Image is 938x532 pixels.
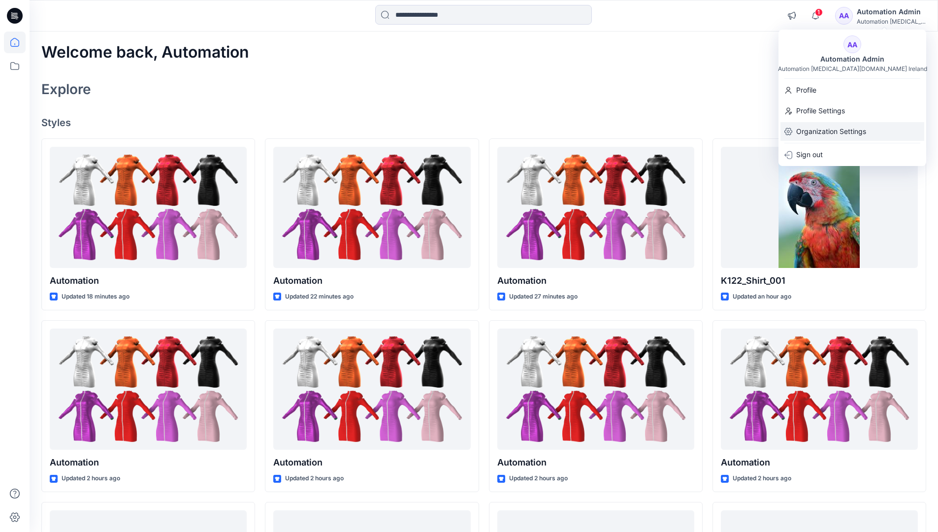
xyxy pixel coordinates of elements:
[778,81,926,100] a: Profile
[857,18,926,25] div: Automation [MEDICAL_DATA]...
[733,473,791,484] p: Updated 2 hours ago
[62,473,120,484] p: Updated 2 hours ago
[796,122,866,141] p: Organization Settings
[50,274,247,288] p: Automation
[796,101,845,120] p: Profile Settings
[50,456,247,469] p: Automation
[733,292,791,302] p: Updated an hour ago
[796,81,816,100] p: Profile
[778,101,926,120] a: Profile Settings
[41,43,249,62] h2: Welcome back, Automation
[721,147,918,268] a: K122_Shirt_001
[509,473,568,484] p: Updated 2 hours ago
[814,53,890,65] div: Automation Admin
[815,8,823,16] span: 1
[778,122,926,141] a: Organization Settings
[285,292,354,302] p: Updated 22 minutes ago
[721,456,918,469] p: Automation
[50,329,247,450] a: Automation
[41,117,926,129] h4: Styles
[273,274,470,288] p: Automation
[273,147,470,268] a: Automation
[497,329,694,450] a: Automation
[509,292,578,302] p: Updated 27 minutes ago
[778,65,927,72] div: Automation [MEDICAL_DATA][DOMAIN_NAME] Ireland
[796,145,823,164] p: Sign out
[721,274,918,288] p: K122_Shirt_001
[721,329,918,450] a: Automation
[497,147,694,268] a: Automation
[497,456,694,469] p: Automation
[843,35,861,53] div: AA
[62,292,129,302] p: Updated 18 minutes ago
[857,6,926,18] div: Automation Admin
[835,7,853,25] div: AA
[50,147,247,268] a: Automation
[497,274,694,288] p: Automation
[273,456,470,469] p: Automation
[41,81,91,97] h2: Explore
[273,329,470,450] a: Automation
[285,473,344,484] p: Updated 2 hours ago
